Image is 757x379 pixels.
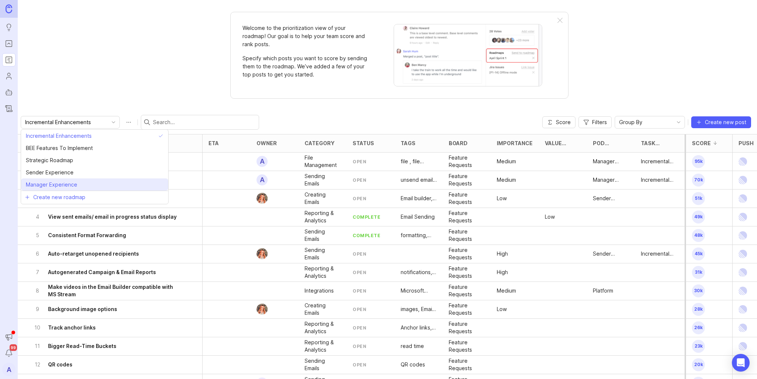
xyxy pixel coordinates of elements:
[353,251,366,257] div: open
[739,300,747,318] img: Linear Logo
[34,245,181,263] button: 6Auto-retarget unopened recipients
[449,209,485,224] p: Feature Requests
[641,250,677,257] div: Incremental Enhancement
[34,213,41,221] p: 4
[739,140,754,146] div: Push
[305,302,341,317] p: Creating Emails
[497,250,508,257] p: High
[739,153,747,171] img: Linear Logo
[2,37,16,50] a: Portal
[619,118,642,126] span: Group By
[593,195,629,202] p: Sender Experience
[449,246,485,261] div: Feature Requests
[401,361,425,368] p: QR codes
[449,191,485,206] div: Feature Requests
[48,232,126,239] h6: Consistent Format Forwarding
[24,194,30,200] svg: prefix icon Plus
[673,119,685,125] svg: toggle icon
[641,176,677,184] p: Incremental Enhancement
[401,158,437,165] p: file , file manager
[353,288,366,294] div: open
[34,263,181,281] button: 7Autogenerated Campaign & Email Reports
[254,193,271,204] img: Bronwen W
[449,140,468,146] div: board
[739,319,747,337] img: Linear Logo
[692,247,705,260] span: 45k
[401,195,437,202] p: Email builder, videos
[353,177,366,183] div: open
[692,266,705,279] span: 31k
[449,173,485,187] p: Feature Requests
[692,192,705,205] span: 51k
[26,168,74,177] span: Sender Experience
[34,300,181,318] button: 9Background image options
[739,226,747,245] img: Linear Logo
[353,232,380,239] div: complete
[242,54,368,79] p: Specify which posts you want to score by sending them to the roadmap. We’ve added a few of your t...
[123,116,135,128] button: Roadmap options
[401,176,437,184] div: unsend email, Incremental Enhancements
[739,208,747,226] img: Linear Logo
[705,119,746,126] span: Create new post
[401,324,437,331] p: Anchor links, tracking, link tracking
[641,158,677,165] div: Incremental Enhancement
[353,158,366,165] div: open
[158,133,166,139] svg: check icon
[497,287,516,294] div: Medium
[48,361,72,368] h6: QR codes
[401,287,437,294] p: Microsoft Stream, integrations, videos
[48,283,181,298] h6: Make videos in the Email Builder compatible with MS Stream
[449,283,485,298] p: Feature Requests
[593,140,626,146] div: Pod Ownership
[692,155,705,168] span: 95k
[497,195,507,202] p: Low
[692,174,705,187] span: 70k
[556,119,571,126] span: Score
[305,265,341,280] div: Reporting & Analytics
[497,269,508,276] p: High
[497,305,507,313] div: Low
[593,287,613,294] p: Platform
[208,140,219,146] div: eta
[25,118,107,126] input: Incremental Enhancements
[257,156,268,167] div: A
[305,173,341,187] p: Sending Emails
[48,269,156,276] h6: Autogenerated Campaign & Email Reports
[34,324,41,331] p: 10
[26,181,77,189] span: Manager Experience
[305,154,341,169] div: File Management
[394,24,542,86] img: When viewing a post, you can send it to a roadmap
[401,269,437,276] p: notifications, Analytics
[34,287,41,294] p: 8
[449,302,485,317] p: Feature Requests
[449,357,485,372] p: Feature Requests
[449,228,485,243] p: Feature Requests
[242,24,368,48] p: Welcome to the prioritization view of your roadmap! Our goal is to help your team score and rank ...
[401,213,435,221] p: Email Sending
[739,282,747,300] img: Linear Logo
[497,176,516,184] div: Medium
[353,306,366,313] div: open
[449,265,485,280] div: Feature Requests
[26,132,92,140] span: Incremental Enhancements
[34,342,41,350] p: 11
[401,232,437,239] p: formatting, Email builder, buttons
[34,250,41,257] p: 6
[497,158,516,165] p: Medium
[21,116,120,129] div: toggle menu
[2,86,16,99] a: Autopilot
[593,176,629,184] p: Manager Experience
